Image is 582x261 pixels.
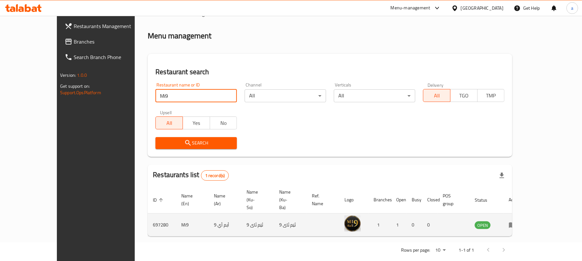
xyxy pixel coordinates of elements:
[312,192,332,207] span: Ref. Name
[334,89,415,102] div: All
[77,71,87,79] span: 1.0.0
[60,88,101,97] a: Support.OpsPlatform
[155,137,237,149] button: Search
[407,186,422,214] th: Busy
[339,186,368,214] th: Logo
[148,31,211,41] h2: Menu management
[279,188,299,211] span: Name (Ku-Ba)
[344,216,361,232] img: Mi9
[428,83,444,87] label: Delivery
[155,116,183,129] button: All
[214,192,234,207] span: Name (Ar)
[59,18,154,34] a: Restaurants Management
[391,214,407,236] td: 1
[461,5,503,12] div: [GEOGRAPHIC_DATA]
[176,214,209,236] td: Mi9
[59,34,154,49] a: Branches
[274,214,307,236] td: ئێم ئای 9
[155,89,237,102] input: Search for restaurant name or ID..
[368,214,391,236] td: 1
[59,49,154,65] a: Search Branch Phone
[426,91,448,100] span: All
[477,89,505,102] button: TMP
[422,186,438,214] th: Closed
[158,118,180,128] span: All
[148,214,176,236] td: 697280
[153,170,229,181] h2: Restaurants list
[433,246,448,255] div: Rows per page:
[391,186,407,214] th: Open
[459,246,474,254] p: 1-1 of 1
[201,173,229,179] span: 1 record(s)
[475,222,491,229] span: OPEN
[74,22,149,30] span: Restaurants Management
[247,188,266,211] span: Name (Ku-So)
[74,53,149,61] span: Search Branch Phone
[480,91,502,100] span: TMP
[494,168,510,183] div: Export file
[201,170,229,181] div: Total records count
[475,196,496,204] span: Status
[74,38,149,45] span: Branches
[171,10,173,18] li: /
[155,67,504,77] h2: Restaurant search
[571,5,573,12] span: a
[210,116,237,129] button: No
[153,196,165,204] span: ID
[161,139,232,147] span: Search
[401,246,430,254] p: Rows per page:
[503,186,526,214] th: Action
[368,186,391,214] th: Branches
[185,118,207,128] span: Yes
[453,91,475,100] span: TGO
[148,10,168,18] a: Home
[176,10,219,18] span: Menu management
[183,116,210,129] button: Yes
[60,71,76,79] span: Version:
[423,89,450,102] button: All
[148,186,526,236] table: enhanced table
[391,4,430,12] div: Menu-management
[209,214,241,236] td: أيم أي 9
[181,192,201,207] span: Name (En)
[450,89,478,102] button: TGO
[241,214,274,236] td: ئێم ئای 9
[160,110,172,115] label: Upsell
[245,89,326,102] div: All
[60,82,90,90] span: Get support on:
[407,214,422,236] td: 0
[422,214,438,236] td: 0
[213,118,235,128] span: No
[443,192,462,207] span: POS group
